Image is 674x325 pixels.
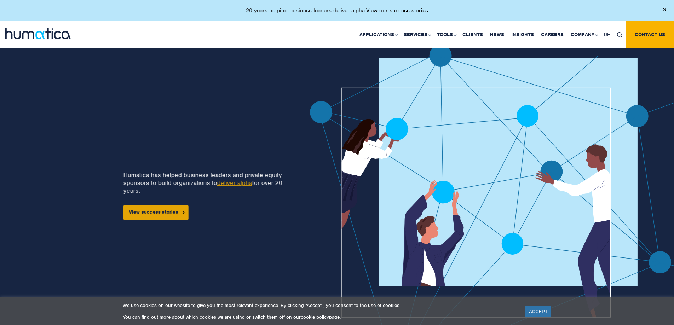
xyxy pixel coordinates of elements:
a: Careers [537,21,567,48]
a: View success stories [123,205,188,220]
p: Humatica has helped business leaders and private equity sponsors to build organizations to for ov... [123,171,287,195]
a: DE [600,21,613,48]
a: Tools [433,21,459,48]
p: You can find out more about which cookies we are using or switch them off on our page. [123,314,517,320]
a: News [486,21,508,48]
a: Services [400,21,433,48]
a: Clients [459,21,486,48]
a: Contact us [626,21,674,48]
img: search_icon [617,32,622,37]
a: Company [567,21,600,48]
p: 20 years helping business leaders deliver alpha. [246,7,428,14]
img: arrowicon [183,211,185,214]
img: logo [5,28,71,39]
p: We use cookies on our website to give you the most relevant experience. By clicking “Accept”, you... [123,302,517,308]
span: DE [604,31,610,37]
a: cookie policy [301,314,329,320]
a: View our success stories [366,7,428,14]
a: Insights [508,21,537,48]
a: Applications [356,21,400,48]
a: ACCEPT [525,306,551,317]
a: deliver alpha [217,179,252,187]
